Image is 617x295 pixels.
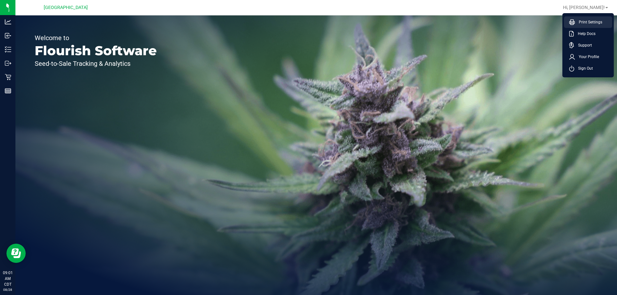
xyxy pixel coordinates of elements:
span: Support [574,42,592,48]
inline-svg: Retail [5,74,11,80]
inline-svg: Inbound [5,32,11,39]
span: [GEOGRAPHIC_DATA] [44,5,88,10]
p: Welcome to [35,35,157,41]
inline-svg: Analytics [5,19,11,25]
a: Help Docs [569,30,610,37]
span: Sign Out [574,65,593,72]
inline-svg: Reports [5,88,11,94]
span: Help Docs [574,30,595,37]
inline-svg: Outbound [5,60,11,66]
p: Flourish Software [35,44,157,57]
span: Hi, [PERSON_NAME]! [563,5,605,10]
iframe: Resource center [6,244,26,263]
span: Your Profile [575,54,599,60]
p: 08/28 [3,287,13,292]
span: Print Settings [575,19,602,25]
a: Support [569,42,610,48]
p: 09:01 AM CDT [3,270,13,287]
p: Seed-to-Sale Tracking & Analytics [35,60,157,67]
li: Sign Out [564,63,612,74]
inline-svg: Inventory [5,46,11,53]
